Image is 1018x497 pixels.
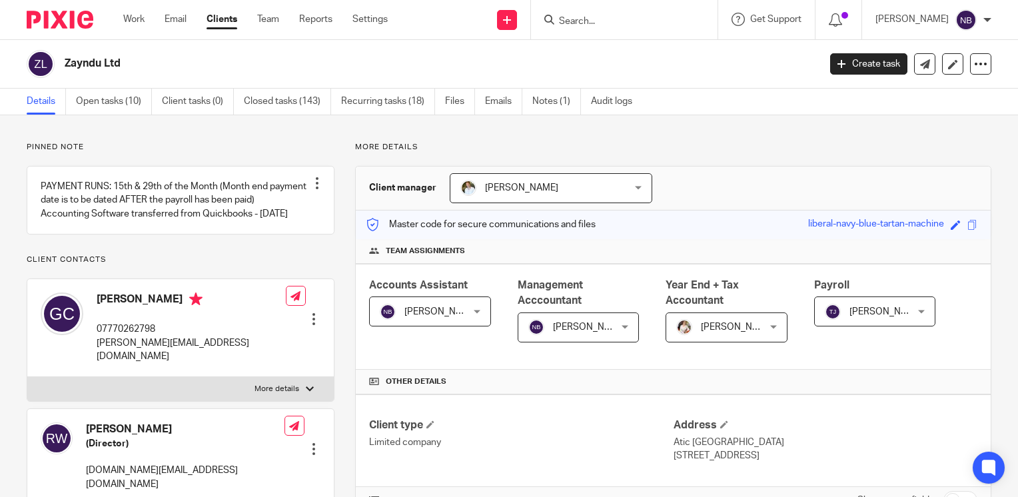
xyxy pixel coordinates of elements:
img: Kayleigh%20Henson.jpeg [676,319,692,335]
span: Accounts Assistant [369,280,468,290]
p: [STREET_ADDRESS] [674,449,977,462]
a: Recurring tasks (18) [341,89,435,115]
img: svg%3E [955,9,977,31]
p: Client contacts [27,254,334,265]
img: svg%3E [825,304,841,320]
span: Year End + Tax Accountant [666,280,739,306]
p: Atic [GEOGRAPHIC_DATA] [674,436,977,449]
a: Notes (1) [532,89,581,115]
a: Clients [207,13,237,26]
a: Files [445,89,475,115]
span: Team assignments [386,246,465,256]
a: Email [165,13,187,26]
h4: Address [674,418,977,432]
a: Emails [485,89,522,115]
a: Client tasks (0) [162,89,234,115]
img: sarah-royle.jpg [460,180,476,196]
p: More details [254,384,299,394]
input: Search [558,16,678,28]
p: [PERSON_NAME] [875,13,949,26]
img: svg%3E [528,319,544,335]
h4: Client type [369,418,673,432]
p: Master code for secure communications and files [366,218,596,231]
img: Pixie [27,11,93,29]
span: [PERSON_NAME] [404,307,478,316]
a: Team [257,13,279,26]
p: Limited company [369,436,673,449]
span: [PERSON_NAME] [553,322,626,332]
i: Primary [189,292,203,306]
a: Reports [299,13,332,26]
span: [PERSON_NAME] [701,322,774,332]
h4: [PERSON_NAME] [97,292,286,309]
p: 07770262798 [97,322,286,336]
img: svg%3E [41,422,73,454]
h5: (Director) [86,437,284,450]
a: Details [27,89,66,115]
img: svg%3E [41,292,83,335]
a: Audit logs [591,89,642,115]
span: [PERSON_NAME] [849,307,923,316]
a: Open tasks (10) [76,89,152,115]
div: liberal-navy-blue-tartan-machine [808,217,944,233]
img: svg%3E [27,50,55,78]
p: [DOMAIN_NAME][EMAIL_ADDRESS][DOMAIN_NAME] [86,464,284,491]
h4: [PERSON_NAME] [86,422,284,436]
a: Closed tasks (143) [244,89,331,115]
p: Pinned note [27,142,334,153]
img: svg%3E [380,304,396,320]
span: Payroll [814,280,849,290]
h3: Client manager [369,181,436,195]
a: Settings [352,13,388,26]
span: [PERSON_NAME] [485,183,558,193]
span: Get Support [750,15,801,24]
a: Create task [830,53,907,75]
p: More details [355,142,991,153]
span: Other details [386,376,446,387]
a: Work [123,13,145,26]
p: [PERSON_NAME][EMAIL_ADDRESS][DOMAIN_NAME] [97,336,286,364]
h2: Zayndu Ltd [65,57,661,71]
span: Management Acccountant [518,280,583,306]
